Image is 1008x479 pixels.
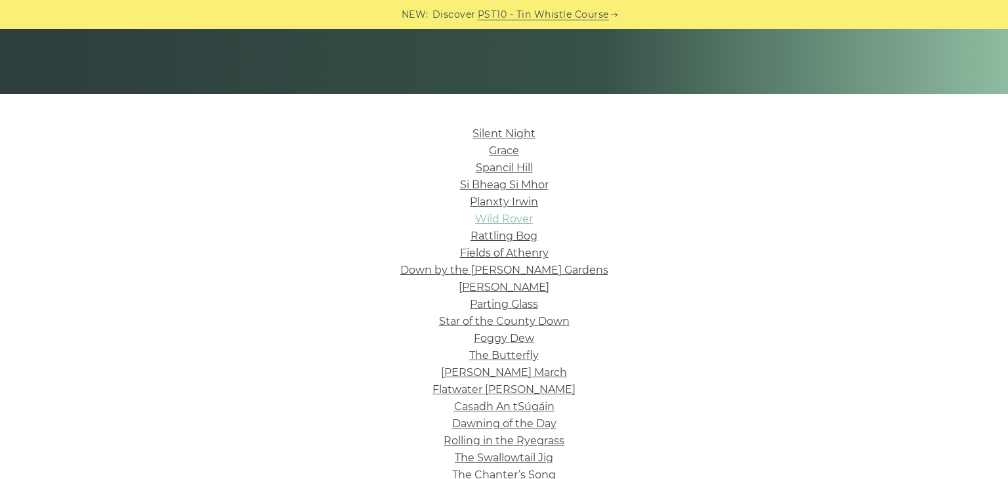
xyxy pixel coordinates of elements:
a: [PERSON_NAME] March [441,366,567,379]
a: Casadh An tSúgáin [454,400,555,413]
a: Wild Rover [475,213,533,225]
a: Foggy Dew [474,332,534,344]
a: Flatwater [PERSON_NAME] [432,383,576,396]
a: Parting Glass [470,298,538,310]
a: Rattling Bog [471,230,537,242]
a: Silent Night [472,127,535,140]
span: NEW: [402,7,429,22]
a: Dawning of the Day [452,417,556,430]
a: Rolling in the Ryegrass [444,434,564,447]
a: Grace [489,144,519,157]
a: [PERSON_NAME] [459,281,549,293]
a: Spancil Hill [476,161,533,174]
a: Fields of Athenry [460,247,549,259]
a: Star of the County Down [439,315,570,327]
a: Si­ Bheag Si­ Mhor [460,178,549,191]
a: The Swallowtail Jig [455,451,553,464]
a: PST10 - Tin Whistle Course [478,7,609,22]
a: Planxty Irwin [470,196,538,208]
span: Discover [432,7,476,22]
a: Down by the [PERSON_NAME] Gardens [400,264,608,276]
a: The Butterfly [469,349,539,362]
